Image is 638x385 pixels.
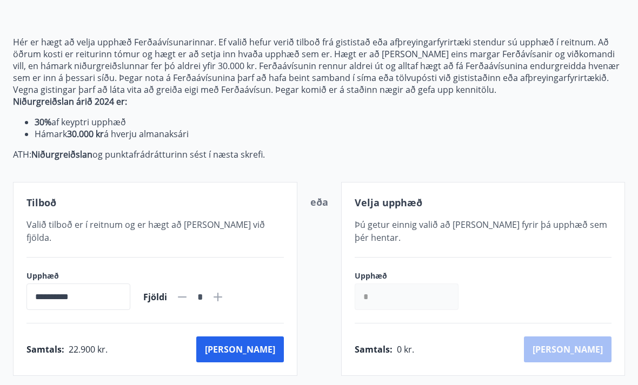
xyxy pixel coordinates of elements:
span: Samtals : [26,344,64,356]
strong: 30.000 kr [67,129,104,140]
li: Hámark á hverju almanaksári [35,129,625,140]
label: Upphæð [355,271,469,282]
span: 22.900 kr. [69,344,108,356]
strong: 30% [35,117,51,129]
span: Velja upphæð [355,197,422,210]
span: Fjöldi [143,292,167,303]
span: 0 kr. [397,344,414,356]
span: Þú getur einnig valið að [PERSON_NAME] fyrir þá upphæð sem þér hentar. [355,219,607,244]
label: Upphæð [26,271,130,282]
span: Samtals : [355,344,393,356]
span: eða [310,196,328,209]
span: Tilboð [26,197,56,210]
li: af keyptri upphæð [35,117,625,129]
p: ATH: og punktafrádrátturinn sést í næsta skrefi. [13,149,625,161]
strong: Niðurgreiðslan [31,149,92,161]
strong: Niðurgreiðslan árið 2024 er: [13,96,127,108]
button: [PERSON_NAME] [196,337,284,363]
p: Hér er hægt að velja upphæð Ferðaávísunarinnar. Ef valið hefur verið tilboð frá gististað eða afþ... [13,37,625,96]
span: Valið tilboð er í reitnum og er hægt að [PERSON_NAME] við fjölda. [26,219,265,244]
